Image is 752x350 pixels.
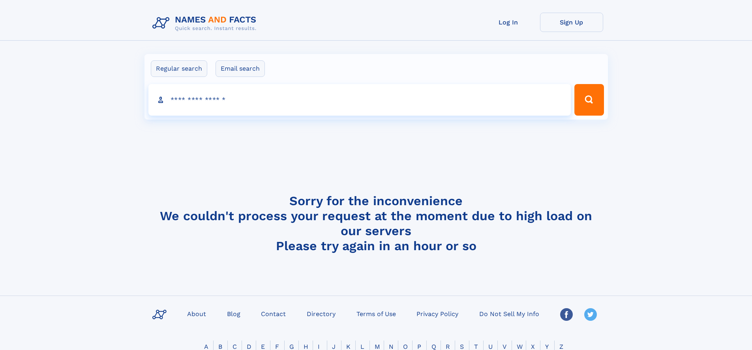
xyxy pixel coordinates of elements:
button: Search Button [574,84,604,116]
a: About [184,308,209,319]
a: Log In [477,13,540,32]
a: Do Not Sell My Info [476,308,542,319]
label: Email search [216,60,265,77]
a: Sign Up [540,13,603,32]
img: Twitter [584,308,597,321]
img: Facebook [560,308,573,321]
img: Logo Names and Facts [149,13,263,34]
a: Blog [224,308,244,319]
label: Regular search [151,60,207,77]
a: Contact [258,308,289,319]
a: Directory [304,308,339,319]
h4: Sorry for the inconvenience We couldn't process your request at the moment due to high load on ou... [149,193,603,253]
a: Privacy Policy [413,308,461,319]
input: search input [148,84,571,116]
a: Terms of Use [353,308,399,319]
